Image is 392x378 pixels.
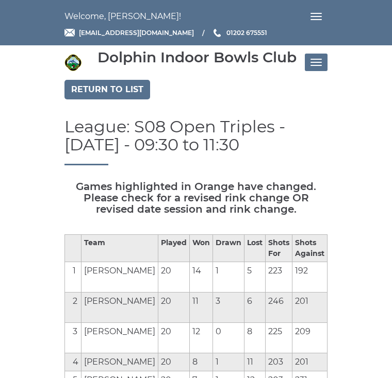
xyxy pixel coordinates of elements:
[64,54,81,71] img: Dolphin Indoor Bowls Club
[81,353,158,371] td: [PERSON_NAME]
[305,8,328,25] button: Toggle navigation
[81,322,158,353] td: [PERSON_NAME]
[328,322,357,353] td: 24
[158,353,190,371] td: 20
[64,80,150,99] a: Return to list
[212,28,267,38] a: Phone us 01202 675551
[213,353,244,371] td: 1
[64,181,328,215] h5: Games highlighted in Orange have changed. Please check for a revised rink change OR revised date ...
[64,28,194,38] a: Email [EMAIL_ADDRESS][DOMAIN_NAME]
[65,292,81,322] td: 2
[244,262,266,292] td: 5
[190,322,213,353] td: 12
[213,292,244,322] td: 3
[328,353,357,371] td: 17
[292,353,328,371] td: 201
[81,262,158,292] td: [PERSON_NAME]
[158,292,190,322] td: 20
[81,234,158,262] th: Team
[158,234,190,262] th: Played
[64,29,75,37] img: Email
[244,322,266,353] td: 8
[266,292,292,322] td: 246
[190,292,213,322] td: 11
[97,49,297,65] div: Dolphin Indoor Bowls Club
[213,322,244,353] td: 0
[65,322,81,353] td: 3
[266,353,292,371] td: 203
[328,234,357,262] th: Points
[213,234,244,262] th: Drawn
[226,29,267,37] span: 01202 675551
[266,322,292,353] td: 225
[158,262,190,292] td: 20
[305,54,328,71] button: Toggle navigation
[64,8,328,25] nav: Welcome, [PERSON_NAME]!
[64,117,328,165] h1: League: S08 Open Triples - [DATE] - 09:30 to 11:30
[81,292,158,322] td: [PERSON_NAME]
[190,353,213,371] td: 8
[65,353,81,371] td: 4
[292,292,328,322] td: 201
[328,292,357,322] td: 25
[65,262,81,292] td: 1
[244,292,266,322] td: 6
[79,29,194,37] span: [EMAIL_ADDRESS][DOMAIN_NAME]
[292,262,328,292] td: 192
[244,234,266,262] th: Lost
[214,29,221,37] img: Phone us
[328,262,357,292] td: 29
[292,322,328,353] td: 209
[292,234,328,262] th: Shots Against
[213,262,244,292] td: 1
[266,262,292,292] td: 223
[190,262,213,292] td: 14
[190,234,213,262] th: Won
[244,353,266,371] td: 11
[158,322,190,353] td: 20
[266,234,292,262] th: Shots For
